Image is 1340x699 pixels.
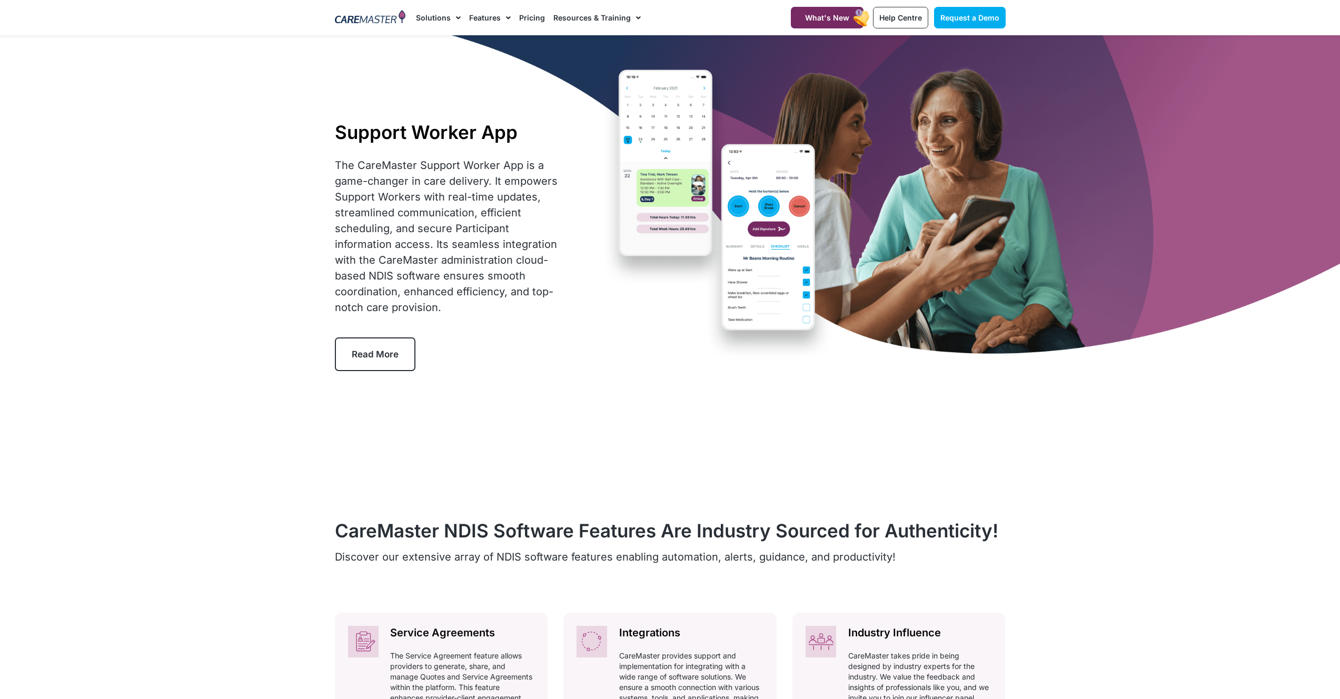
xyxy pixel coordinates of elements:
[940,13,999,22] span: Request a Demo
[352,349,399,360] span: Read More
[791,7,863,28] a: What's New
[335,121,563,143] h1: Support Worker App
[879,13,922,22] span: Help Centre
[335,520,1006,542] h2: CareMaster NDIS Software Features Are Industry Sourced for Authenticity!
[335,10,406,26] img: CareMaster Logo
[577,626,607,657] img: CareMaster NDIS CRM ensures seamless work integration with Xero and MYOB, optimising financial ma...
[805,13,849,22] span: What's New
[335,157,563,315] div: The CareMaster Support Worker App is a game-changer in care delivery. It empowers Support Workers...
[806,626,836,657] img: Industry-informed, CareMaster NDIS CRM integrates NDIS Support Worker and Participant Apps, showc...
[848,626,992,640] h2: Industry Influence
[934,7,1006,28] a: Request a Demo
[619,626,763,640] h2: Integrations
[335,549,1006,565] p: Discover our extensive array of NDIS software features enabling automation, alerts, guidance, and...
[873,7,928,28] a: Help Centre
[335,337,415,371] a: Read More
[390,626,534,640] h2: Service Agreements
